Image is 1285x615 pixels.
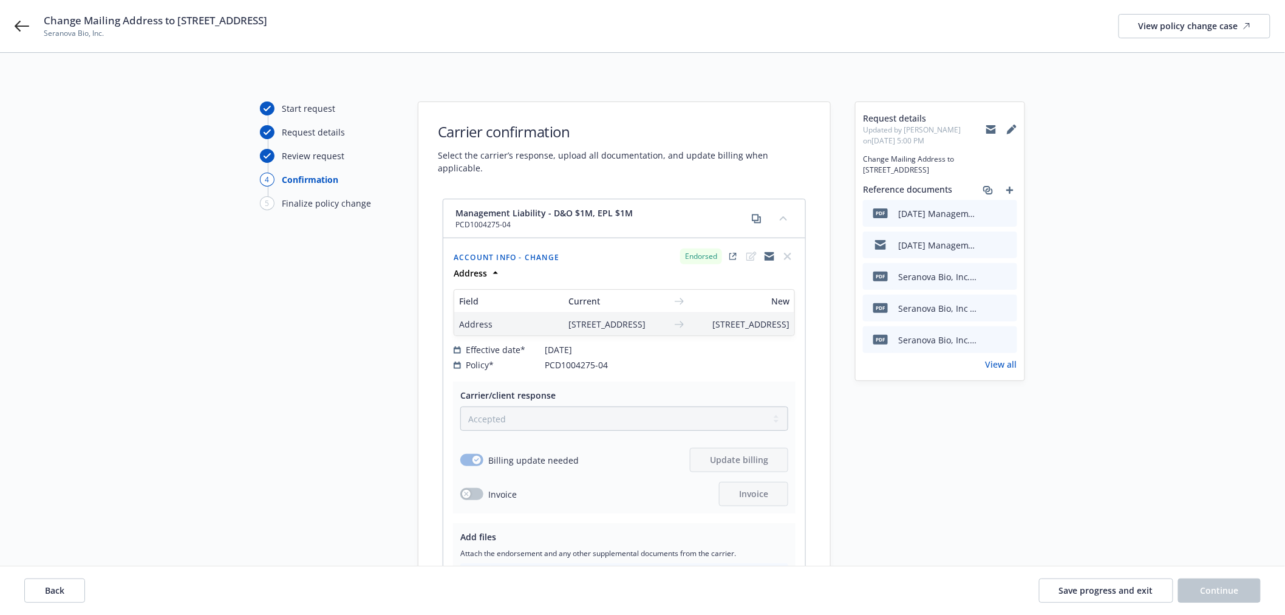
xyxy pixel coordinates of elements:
[873,335,888,344] span: pdf
[459,318,559,331] span: Address
[981,183,995,198] a: associate
[443,199,805,238] div: Management Liability - D&O $1M, EPL $1MPCD1004275-04copycollapse content
[282,126,345,139] div: Request details
[863,125,986,146] span: Updated by [PERSON_NAME] on [DATE] 5:00 PM
[459,295,568,307] span: Field
[1059,585,1153,596] span: Save progress and exit
[1139,15,1250,38] div: View policy change case
[780,249,795,264] span: close
[982,270,992,283] button: download file
[863,154,1017,176] span: Change Mailing Address to [STREET_ADDRESS]
[898,334,977,346] div: Seranova Bio, Inc. -2025 Workers' Compensation Endorsement #002.pdf
[282,149,344,162] div: Review request
[691,295,789,307] span: New
[466,343,525,356] span: Effective date*
[863,183,952,198] span: Reference documents
[1039,579,1173,603] button: Save progress and exit
[710,454,768,466] span: Update billing
[438,149,811,174] span: Select the carrier’s response, upload all documentation, and update billing when applicable.
[982,302,992,315] button: download file
[454,267,487,279] strong: Address
[454,252,559,263] span: Account info - Change
[1001,302,1012,315] button: preview file
[774,208,793,228] button: collapse content
[685,251,717,262] span: Endorsed
[898,302,977,315] div: Seranova Bio, Inc -2025 Business Owners Endorsement #003.pdf
[690,448,788,472] button: Update billing
[545,359,608,371] span: PCD1004275-04
[260,173,274,187] div: 4
[873,208,888,218] span: pdf
[898,270,977,283] div: Seranova Bio, Inc. -2025 Business Owners Endorsement #002.pdf
[24,579,85,603] button: Back
[712,318,789,331] span: [STREET_ADDRESS]
[898,239,977,252] div: [DATE] Management address change endorsement Em frm RT.msg
[568,295,667,307] span: Current
[1001,270,1012,283] button: preview file
[982,207,992,220] button: download file
[438,122,811,142] h1: Carrier confirmation
[466,359,494,371] span: Policy*
[282,102,335,115] div: Start request
[749,211,764,226] a: copy
[460,548,788,558] span: Attach the endorsement and any other supplemental documents from the carrier.
[545,343,572,356] span: [DATE]
[739,488,768,500] span: Invoice
[982,334,992,346] button: download file
[873,272,888,281] span: pdf
[762,249,777,264] a: copyLogging
[455,219,633,230] span: PCD1004275-04
[863,112,986,125] span: Request details
[726,249,740,264] a: external
[898,207,977,220] div: [DATE] Management address change endorsement.pdf
[982,239,992,252] button: download file
[986,358,1017,371] a: View all
[744,249,758,264] span: edit
[282,173,338,186] div: Confirmation
[1119,14,1270,38] a: View policy change case
[44,28,267,39] span: Seranova Bio, Inc.
[568,318,667,331] span: [STREET_ADDRESS]
[1201,585,1239,596] span: Continue
[455,207,633,219] span: Management Liability - D&O $1M, EPL $1M
[488,488,517,501] span: Invoice
[719,482,788,506] button: Invoice
[1001,334,1012,346] button: preview file
[1001,207,1012,220] button: preview file
[1001,239,1012,252] button: preview file
[44,13,267,28] span: Change Mailing Address to [STREET_ADDRESS]
[45,585,64,596] span: Back
[873,303,888,312] span: pdf
[1003,183,1017,198] a: add
[460,390,556,401] span: Carrier/client response
[260,196,274,210] div: 5
[488,454,579,467] span: Billing update needed
[1178,579,1261,603] button: Continue
[460,531,496,543] span: Add files
[282,197,371,210] div: Finalize policy change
